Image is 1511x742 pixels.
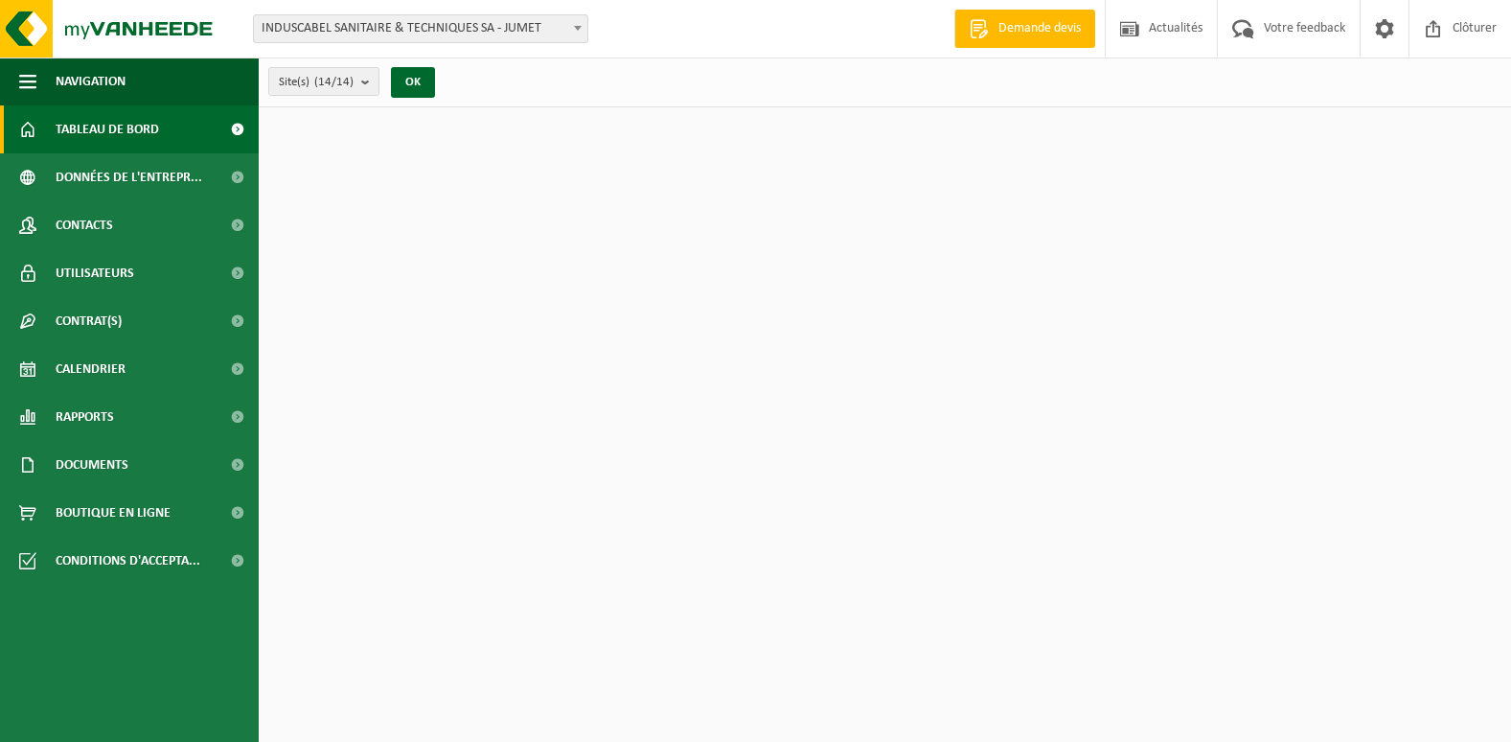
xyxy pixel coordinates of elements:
span: Données de l'entrepr... [56,153,202,201]
span: Boutique en ligne [56,489,171,537]
span: Documents [56,441,128,489]
count: (14/14) [314,76,354,88]
span: Contacts [56,201,113,249]
span: Demande devis [994,19,1086,38]
span: Calendrier [56,345,126,393]
span: Rapports [56,393,114,441]
a: Demande devis [954,10,1095,48]
span: Tableau de bord [56,105,159,153]
span: Navigation [56,58,126,105]
span: Contrat(s) [56,297,122,345]
span: INDUSCABEL SANITAIRE & TECHNIQUES SA - JUMET [253,14,588,43]
button: Site(s)(14/14) [268,67,379,96]
span: Conditions d'accepta... [56,537,200,585]
span: INDUSCABEL SANITAIRE & TECHNIQUES SA - JUMET [254,15,587,42]
span: Site(s) [279,68,354,97]
button: OK [391,67,435,98]
span: Utilisateurs [56,249,134,297]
